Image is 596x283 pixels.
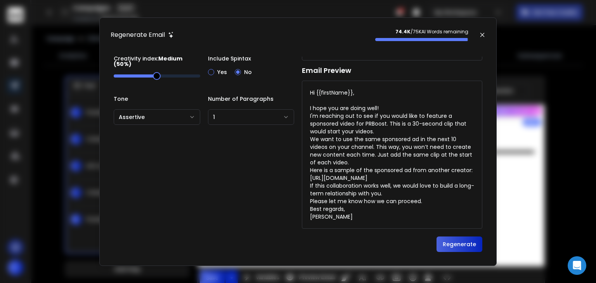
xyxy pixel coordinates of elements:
button: Regenerate [437,236,482,252]
strong: 74.4K [395,28,411,35]
label: Yes [217,69,227,75]
label: Number of Paragraphs [208,96,295,102]
label: Tone [114,96,200,102]
label: Creativity index: [114,56,200,67]
div: Open Intercom Messenger [568,256,586,275]
h1: Email Preview [302,65,482,76]
strong: Medium (50%) [114,55,184,68]
button: 1 [208,109,295,125]
div: Hi {{firstName}}, I hope you are doing well! I'm reaching out to see if you would like to feature... [310,89,474,221]
h1: Regenerate Email [111,30,165,40]
label: Include Spintax [208,56,295,61]
p: / 75K AI Words remaining [375,29,468,35]
label: No [244,69,252,75]
button: Assertive [114,109,200,125]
